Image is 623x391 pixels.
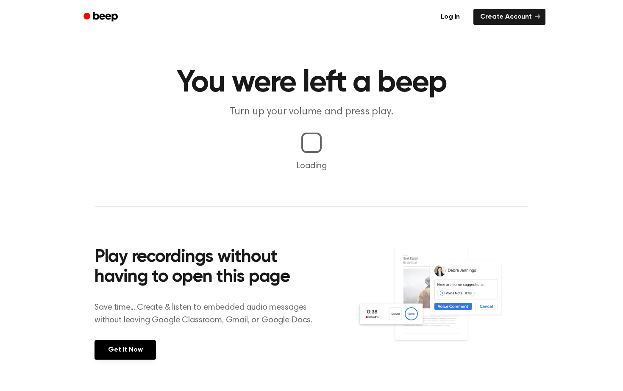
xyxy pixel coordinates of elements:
p: Loading [10,160,613,172]
a: Get It Now [95,340,156,360]
p: Save time....Create & listen to embedded audio messages without leaving Google Classroom, Gmail, ... [95,301,323,327]
a: Beep [78,9,125,25]
h1: You were left a beep [95,68,528,98]
p: Turn up your volume and press play. [149,105,474,119]
a: Create Account [473,9,545,25]
h2: Play recordings without having to open this page [95,247,323,288]
a: Log in [432,7,468,27]
img: Voice Comments on Docs and Recording Widget [357,245,528,359]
